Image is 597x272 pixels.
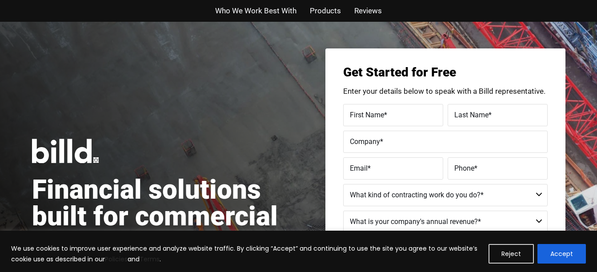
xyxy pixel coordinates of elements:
[350,110,384,119] span: First Name
[11,243,482,264] p: We use cookies to improve user experience and analyze website traffic. By clicking “Accept” and c...
[350,164,368,172] span: Email
[454,164,474,172] span: Phone
[215,4,296,17] a: Who We Work Best With
[354,4,382,17] a: Reviews
[310,4,341,17] a: Products
[489,244,534,264] button: Reject
[350,137,380,145] span: Company
[32,176,299,256] h1: Financial solutions built for commercial subcontractors
[454,110,489,119] span: Last Name
[537,244,586,264] button: Accept
[343,88,548,95] p: Enter your details below to speak with a Billd representative.
[105,255,128,264] a: Policies
[140,255,160,264] a: Terms
[343,66,548,79] h3: Get Started for Free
